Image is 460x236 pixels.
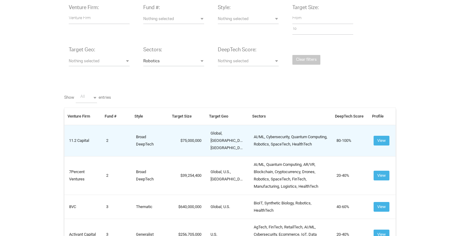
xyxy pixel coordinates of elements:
[206,156,249,195] td: Global, U.S., [GEOGRAPHIC_DATA]
[69,5,99,12] label: Venture Firm:
[218,15,279,24] button: Nothing selected
[143,5,160,12] label: Fund #:
[218,47,256,54] label: DeepTech Score:
[143,59,204,65] span: Robotics
[206,108,249,125] th: Target Geo: activate to sort column ascending
[131,125,169,156] td: Broad DeepTech
[102,108,131,125] th: Fund #: activate to sort column ascending
[143,57,204,66] button: Robotics
[169,156,206,195] td: 39,254,400
[69,57,130,66] button: Nothing selected
[249,195,332,219] td: BioIT, Synthetic Biology, Robotics, HealthTech
[218,59,279,65] span: Nothing selected
[374,171,389,180] button: View
[131,195,169,219] td: Thematic
[374,138,389,142] a: View
[143,15,204,24] button: Nothing selected
[249,108,332,125] th: Sectors: activate to sort column ascending
[206,195,249,219] td: Global, U.S.
[374,136,389,145] button: View
[218,5,231,12] label: Style:
[64,92,111,103] label: Show entries
[369,108,396,125] th: Profile
[102,156,131,195] td: 2
[143,17,204,22] span: Nothing selected
[332,125,369,156] td: 80-100%
[332,195,369,219] td: 40-60%
[332,108,369,125] th: DeepTech Score: activate to sort column ascending
[64,108,102,125] th: Venture Firm: activate to sort column ascending
[218,17,279,22] span: Nothing selected
[374,204,389,209] a: View
[206,125,249,156] td: Global, [GEOGRAPHIC_DATA], [GEOGRAPHIC_DATA]
[249,156,332,195] td: AI/ML, Quantum Computing, AR/VR, Blockchain, Cryptocurrency, Drones, Robotics, SpaceTech, FinTech...
[292,55,320,65] button: Clear filters
[218,57,279,66] button: Nothing selected
[131,108,169,125] th: Style: activate to sort column ascending
[69,13,130,24] input: Venture Firm
[332,156,369,195] td: 20-40%
[76,92,97,103] button: Showentries
[69,59,130,65] span: Nothing selected
[292,5,319,12] label: Target Size:
[64,156,102,195] td: 7Percent Ventures
[169,125,206,156] td: 75,000,000
[249,125,332,156] td: AI/ML, Cybersecurity, Quantum Computing, Robotics, SpaceTech, HealthTech
[374,202,389,212] button: View
[64,125,102,156] td: 11.2 Capital
[80,94,102,100] span: All
[69,47,95,54] label: Target Geo:
[102,125,131,156] td: 2
[131,156,169,195] td: Broad DeepTech
[169,108,206,125] th: Target Size: activate to sort column ascending
[169,195,206,219] td: 640,000,000
[102,195,131,219] td: 3
[143,47,162,54] label: Sectors:
[64,195,102,219] td: 8VC
[292,24,353,35] input: To
[292,13,353,24] input: From
[374,173,389,177] a: View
